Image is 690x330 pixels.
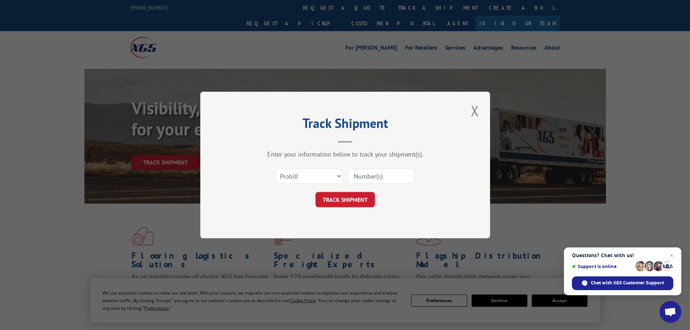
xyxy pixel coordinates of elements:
[572,276,673,290] span: Chat with XGS Customer Support
[572,264,633,269] span: Support is online
[591,280,664,286] span: Chat with XGS Customer Support
[315,192,375,207] button: TRACK SHIPMENT
[237,150,454,158] div: Enter your information below to track your shipment(s).
[348,168,414,184] input: Number(s)
[572,252,673,258] span: Questions? Chat with us!
[469,101,481,121] button: Close modal
[660,301,681,323] a: Open chat
[237,118,454,132] h2: Track Shipment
